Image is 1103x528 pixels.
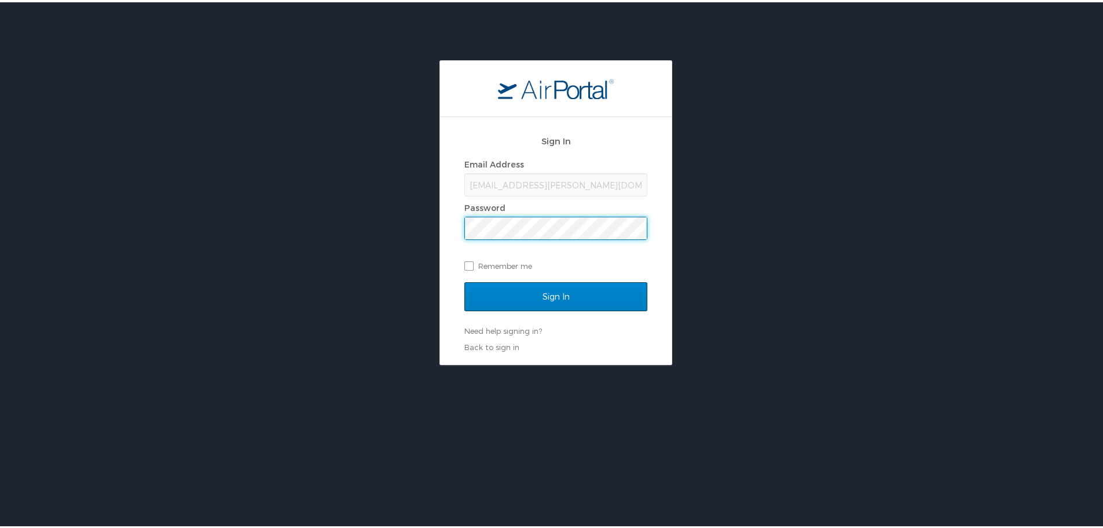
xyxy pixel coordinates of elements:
[464,280,647,309] input: Sign In
[464,201,505,210] label: Password
[464,255,647,272] label: Remember me
[498,76,614,97] img: logo
[464,340,519,349] a: Back to sign in
[464,132,647,145] h2: Sign In
[464,157,524,167] label: Email Address
[464,324,542,333] a: Need help signing in?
